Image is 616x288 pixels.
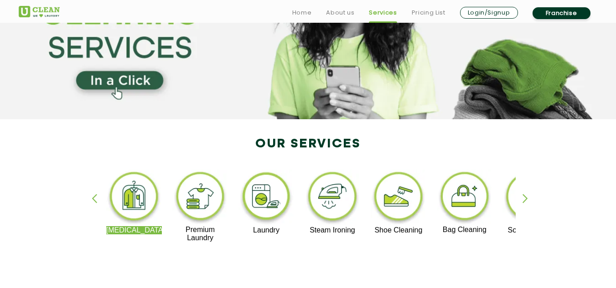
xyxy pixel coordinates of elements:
[371,170,427,226] img: shoe_cleaning_11zon.webp
[172,226,228,242] p: Premium Laundry
[305,170,361,226] img: steam_ironing_11zon.webp
[437,170,493,226] img: bag_cleaning_11zon.webp
[502,170,559,226] img: sofa_cleaning_11zon.webp
[533,7,590,19] a: Franchise
[19,6,60,17] img: UClean Laundry and Dry Cleaning
[238,226,295,234] p: Laundry
[371,226,427,234] p: Shoe Cleaning
[238,170,295,226] img: laundry_cleaning_11zon.webp
[437,226,493,234] p: Bag Cleaning
[412,7,445,18] a: Pricing List
[369,7,397,18] a: Services
[106,226,162,234] p: [MEDICAL_DATA]
[292,7,312,18] a: Home
[502,226,559,234] p: Sofa Cleaning
[460,7,518,19] a: Login/Signup
[106,170,162,226] img: dry_cleaning_11zon.webp
[326,7,354,18] a: About us
[172,170,228,226] img: premium_laundry_cleaning_11zon.webp
[305,226,361,234] p: Steam Ironing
